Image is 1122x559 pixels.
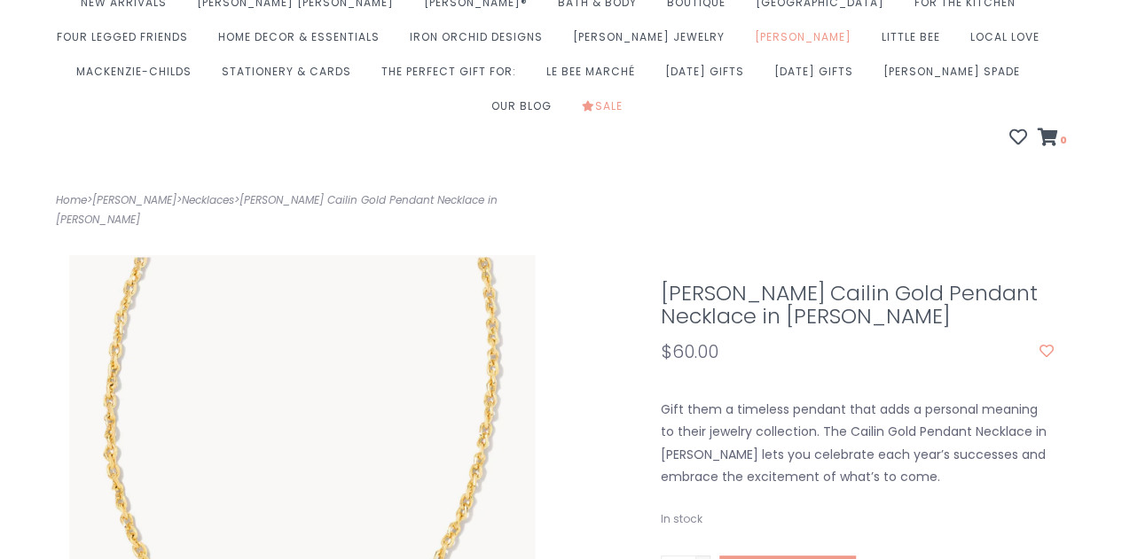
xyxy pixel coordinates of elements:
a: Home [56,192,87,207]
span: $60.00 [661,339,718,364]
a: Stationery & Cards [222,59,360,94]
span: In stock [661,511,702,526]
a: [PERSON_NAME] [92,192,177,207]
a: [DATE] Gifts [774,59,862,94]
span: 0 [1058,133,1067,147]
a: Four Legged Friends [57,25,197,59]
a: Necklaces [182,192,234,207]
a: Iron Orchid Designs [410,25,552,59]
a: [PERSON_NAME] [755,25,860,59]
h1: [PERSON_NAME] Cailin Gold Pendant Necklace in [PERSON_NAME] [661,282,1054,328]
a: Sale [582,94,632,128]
a: [PERSON_NAME] Cailin Gold Pendant Necklace in [PERSON_NAME] [56,192,498,227]
a: Add to wishlist [1040,343,1054,361]
a: Our Blog [491,94,561,128]
a: Local Love [970,25,1048,59]
a: The perfect gift for: [381,59,525,94]
a: [PERSON_NAME] Jewelry [573,25,734,59]
a: 0 [1038,130,1067,148]
a: Le Bee Marché [546,59,644,94]
div: > > > [43,190,561,229]
a: Home Decor & Essentials [218,25,388,59]
div: Gift them a timeless pendant that adds a personal meaning to their jewelry collection. The Cailin... [647,399,1067,488]
a: [DATE] Gifts [665,59,753,94]
a: [PERSON_NAME] Spade [883,59,1029,94]
a: Little Bee [882,25,949,59]
a: MacKenzie-Childs [76,59,200,94]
